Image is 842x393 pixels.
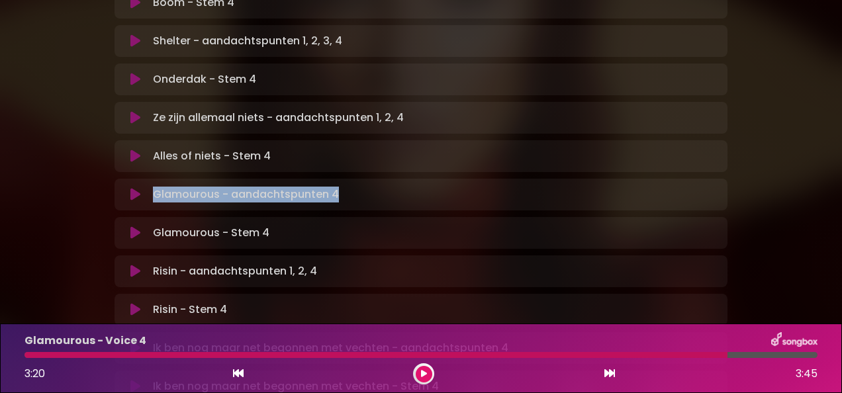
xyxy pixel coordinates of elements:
p: Glamourous - Voice 4 [24,333,146,349]
font: Glamourous - aandachtspunten 4 [153,187,339,202]
font: Ze zijn allemaal niets - aandachtspunten 1, 2, 4 [153,110,404,126]
font: Alles of niets - Stem 4 [153,148,271,164]
span: 3:20 [24,366,45,381]
font: Shelter - aandachtspunten 1, 2, 3, 4 [153,33,342,49]
font: Glamourous - Stem 4 [153,225,269,241]
font: Onderdak - Stem 4 [153,71,256,87]
font: Risin - Stem 4 [153,302,227,318]
img: songbox-logo-white.png [771,332,818,349]
font: Risin - aandachtspunten 1, 2, 4 [153,263,317,279]
span: 3:45 [796,366,818,382]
